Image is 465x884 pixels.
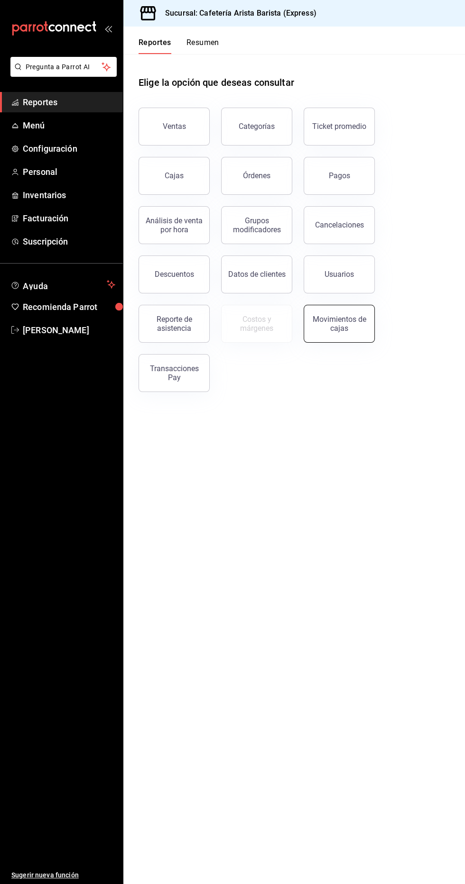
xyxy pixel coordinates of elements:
div: Datos de clientes [228,270,286,279]
span: Pregunta a Parrot AI [26,62,102,72]
span: Configuración [23,142,115,155]
div: Grupos modificadores [227,216,286,234]
button: Movimientos de cajas [304,305,375,343]
h3: Sucursal: Cafetería Arista Barista (Express) [158,8,316,19]
h1: Elige la opción que deseas consultar [139,75,294,90]
span: Facturación [23,212,115,225]
a: Cajas [139,157,210,195]
div: Órdenes [243,171,270,180]
button: Pregunta a Parrot AI [10,57,117,77]
button: Cancelaciones [304,206,375,244]
button: Reportes [139,38,171,54]
span: Menú [23,119,115,132]
div: Ticket promedio [312,122,366,131]
div: Cajas [165,170,184,182]
div: Movimientos de cajas [310,315,369,333]
button: Datos de clientes [221,255,292,293]
span: Sugerir nueva función [11,870,115,880]
button: Transacciones Pay [139,354,210,392]
button: Contrata inventarios para ver este reporte [221,305,292,343]
button: Resumen [186,38,219,54]
div: Descuentos [155,270,194,279]
a: Pregunta a Parrot AI [7,69,117,79]
div: Categorías [239,122,275,131]
button: Categorías [221,108,292,146]
button: Usuarios [304,255,375,293]
span: [PERSON_NAME] [23,324,115,337]
button: Ventas [139,108,210,146]
span: Inventarios [23,189,115,201]
div: Usuarios [325,270,354,279]
button: Grupos modificadores [221,206,292,244]
span: Reportes [23,96,115,109]
span: Suscripción [23,235,115,248]
div: navigation tabs [139,38,219,54]
button: Reporte de asistencia [139,305,210,343]
div: Pagos [329,171,350,180]
button: Análisis de venta por hora [139,206,210,244]
button: open_drawer_menu [104,25,112,32]
div: Costos y márgenes [227,315,286,333]
span: Ayuda [23,279,103,290]
button: Ticket promedio [304,108,375,146]
div: Ventas [163,122,186,131]
div: Cancelaciones [315,220,364,229]
button: Órdenes [221,157,292,195]
div: Transacciones Pay [145,364,204,382]
div: Reporte de asistencia [145,315,204,333]
div: Análisis de venta por hora [145,216,204,234]
button: Descuentos [139,255,210,293]
span: Personal [23,165,115,178]
span: Recomienda Parrot [23,301,115,313]
button: Pagos [304,157,375,195]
